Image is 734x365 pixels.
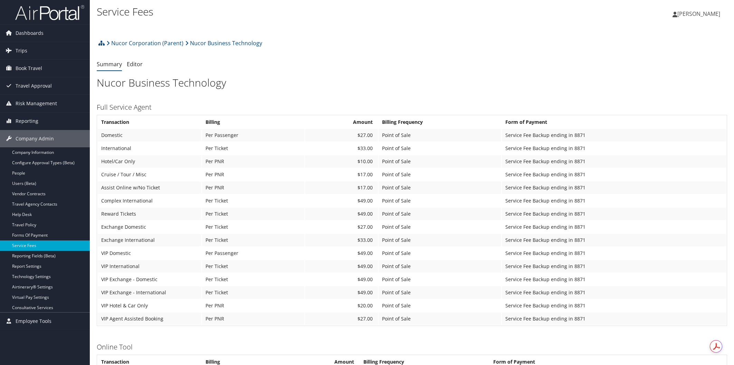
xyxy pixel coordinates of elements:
[305,221,378,233] td: $27.00
[502,313,726,325] td: Service Fee Backup ending in 8871
[379,142,501,155] td: Point of Sale
[98,260,201,273] td: VIP International
[305,234,378,246] td: $33.00
[16,130,54,147] span: Company Admin
[305,286,378,299] td: $49.00
[502,195,726,207] td: Service Fee Backup ending in 8871
[202,247,304,259] td: Per Passenger
[379,168,501,181] td: Point of Sale
[127,60,143,68] a: Editor
[98,181,201,194] td: Assist Online w/No Ticket
[16,77,52,95] span: Travel Approval
[98,155,201,168] td: Hotel/Car Only
[98,313,201,325] td: VIP Agent Assisted Booking
[202,142,304,155] td: Per Ticket
[97,76,727,90] h1: Nucor Business Technology
[502,234,726,246] td: Service Fee Backup ending in 8871
[502,247,726,259] td: Service Fee Backup ending in 8871
[502,299,726,312] td: Service Fee Backup ending in 8871
[379,299,501,312] td: Point of Sale
[98,299,201,312] td: VIP Hotel & Car Only
[202,155,304,168] td: Per PNR
[305,129,378,141] td: $27.00
[202,116,304,128] th: Billing
[202,260,304,273] td: Per Ticket
[305,195,378,207] td: $49.00
[98,168,201,181] td: Cruise / Tour / Misc
[16,313,51,330] span: Employee Tools
[502,155,726,168] td: Service Fee Backup ending in 8871
[98,142,201,155] td: International
[202,313,304,325] td: Per PNR
[15,4,84,21] img: airportal-logo.png
[202,234,304,246] td: Per Ticket
[305,181,378,194] td: $17.00
[98,273,201,286] td: VIP Exchange - Domestic
[502,116,726,128] th: Form of Payment
[379,116,501,128] th: Billing Frequency
[379,129,501,141] td: Point of Sale
[305,142,378,155] td: $33.00
[379,260,501,273] td: Point of Sale
[97,342,727,352] h3: Online Tool
[502,221,726,233] td: Service Fee Backup ending in 8871
[305,273,378,286] td: $49.00
[202,273,304,286] td: Per Ticket
[98,195,201,207] td: Complex International
[202,221,304,233] td: Per Ticket
[202,181,304,194] td: Per PNR
[98,247,201,259] td: VIP Domestic
[379,247,501,259] td: Point of Sale
[305,299,378,312] td: $20.00
[97,60,122,68] a: Summary
[202,168,304,181] td: Per PNR
[305,247,378,259] td: $49.00
[97,102,727,112] h3: Full Service Agent
[379,155,501,168] td: Point of Sale
[677,10,720,18] span: [PERSON_NAME]
[502,208,726,220] td: Service Fee Backup ending in 8871
[106,36,183,50] a: Nucor Corporation (Parent)
[379,234,501,246] td: Point of Sale
[202,286,304,299] td: Per Ticket
[502,260,726,273] td: Service Fee Backup ending in 8871
[379,286,501,299] td: Point of Sale
[379,195,501,207] td: Point of Sale
[98,129,201,141] td: Domestic
[202,129,304,141] td: Per Passenger
[379,181,501,194] td: Point of Sale
[305,313,378,325] td: $27.00
[502,168,726,181] td: Service Fee Backup ending in 8871
[98,221,201,233] td: Exchange Domestic
[305,155,378,168] td: $10.00
[502,181,726,194] td: Service Fee Backup ending in 8871
[16,112,38,130] span: Reporting
[305,260,378,273] td: $49.00
[673,3,727,24] a: [PERSON_NAME]
[202,208,304,220] td: Per Ticket
[185,36,262,50] a: Nucor Business Technology
[305,116,378,128] th: Amount
[502,286,726,299] td: Service Fee Backup ending in 8871
[98,286,201,299] td: VIP Exchange - International
[502,142,726,155] td: Service Fee Backup ending in 8871
[202,195,304,207] td: Per Ticket
[379,208,501,220] td: Point of Sale
[98,208,201,220] td: Reward Tickets
[16,24,44,42] span: Dashboards
[379,273,501,286] td: Point of Sale
[379,221,501,233] td: Point of Sale
[16,95,57,112] span: Risk Management
[305,208,378,220] td: $49.00
[202,299,304,312] td: Per PNR
[16,42,27,59] span: Trips
[98,234,201,246] td: Exchange International
[97,4,517,19] h1: Service Fees
[379,313,501,325] td: Point of Sale
[16,60,42,77] span: Book Travel
[98,116,201,128] th: Transaction
[502,129,726,141] td: Service Fee Backup ending in 8871
[305,168,378,181] td: $17.00
[502,273,726,286] td: Service Fee Backup ending in 8871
